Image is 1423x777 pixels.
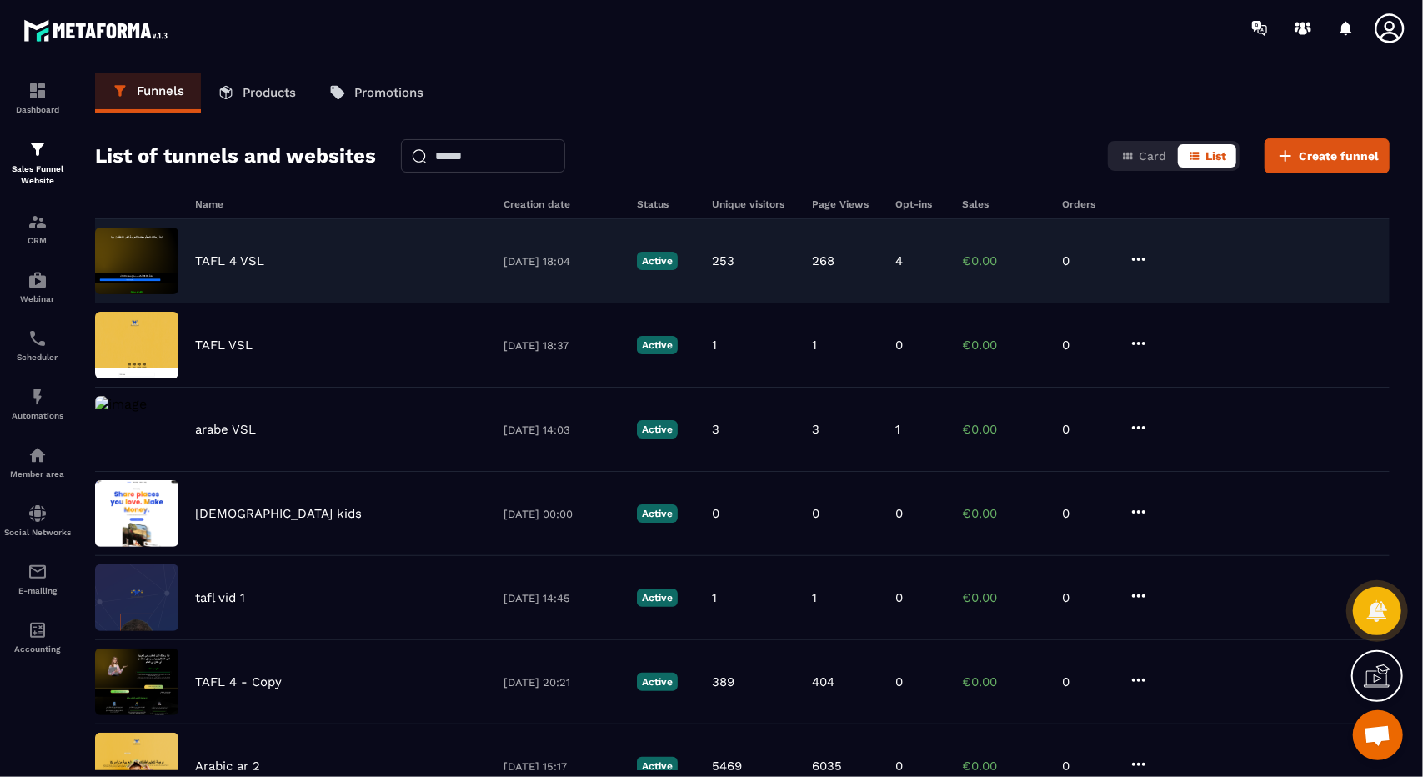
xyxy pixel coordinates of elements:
a: Products [201,73,313,113]
p: Active [637,420,678,439]
img: formation [28,212,48,232]
p: 1 [895,422,900,437]
a: Funnels [95,73,201,113]
p: 0 [1062,674,1112,689]
p: [DATE] 20:21 [504,676,620,689]
img: automations [28,387,48,407]
a: formationformationDashboard [4,68,71,127]
p: 268 [812,253,834,268]
p: TAFL 4 - Copy [195,674,282,689]
span: List [1205,149,1226,163]
h6: Name [195,198,487,210]
p: Active [637,673,678,691]
h6: Opt-ins [895,198,945,210]
img: formation [28,139,48,159]
a: automationsautomationsWebinar [4,258,71,316]
a: social-networksocial-networkSocial Networks [4,491,71,549]
p: €0.00 [962,253,1045,268]
img: image [95,228,178,294]
p: Active [637,589,678,607]
img: image [95,480,178,547]
p: 5469 [712,759,742,774]
button: Create funnel [1265,138,1390,173]
p: €0.00 [962,506,1045,521]
div: Ouvrir le chat [1353,710,1403,760]
p: €0.00 [962,422,1045,437]
p: 0 [812,506,819,521]
h6: Page Views [812,198,879,210]
img: automations [28,445,48,465]
a: schedulerschedulerScheduler [4,316,71,374]
p: 0 [712,506,719,521]
p: Funnels [137,83,184,98]
p: Automations [4,411,71,420]
a: Promotions [313,73,440,113]
p: 4 [895,253,903,268]
p: Accounting [4,644,71,654]
p: [DATE] 14:03 [504,424,620,436]
p: CRM [4,236,71,245]
p: 0 [1062,253,1112,268]
p: 3 [812,422,819,437]
img: email [28,562,48,582]
button: List [1178,144,1236,168]
p: tafl vid 1 [195,590,245,605]
img: social-network [28,504,48,524]
img: image [95,396,147,412]
p: 0 [895,590,903,605]
img: formation [28,81,48,101]
p: Active [637,504,678,523]
p: E-mailing [4,586,71,595]
p: Member area [4,469,71,479]
p: 0 [895,674,903,689]
p: 404 [812,674,834,689]
p: 0 [1062,590,1112,605]
h6: Orders [1062,198,1112,210]
p: [DATE] 18:04 [504,255,620,268]
p: 1 [812,338,817,353]
span: Create funnel [1299,148,1379,164]
img: image [95,649,178,715]
p: 6035 [812,759,842,774]
p: TAFL VSL [195,338,253,353]
p: €0.00 [962,590,1045,605]
img: scheduler [28,328,48,348]
a: formationformationSales Funnel Website [4,127,71,199]
p: Products [243,85,296,100]
h2: List of tunnels and websites [95,139,376,173]
img: automations [28,270,48,290]
p: €0.00 [962,759,1045,774]
a: formationformationCRM [4,199,71,258]
p: Sales Funnel Website [4,163,71,187]
a: automationsautomationsMember area [4,433,71,491]
p: [DATE] 18:37 [504,339,620,352]
img: accountant [28,620,48,640]
h6: Creation date [504,198,620,210]
p: 0 [1062,759,1112,774]
p: 253 [712,253,734,268]
p: 0 [1062,338,1112,353]
p: €0.00 [962,674,1045,689]
p: 389 [712,674,734,689]
p: [DEMOGRAPHIC_DATA] kids [195,506,362,521]
p: 1 [712,338,717,353]
p: 1 [812,590,817,605]
p: Arabic ar 2 [195,759,260,774]
img: image [95,312,178,378]
h6: Unique visitors [712,198,795,210]
p: Scheduler [4,353,71,362]
p: [DATE] 15:17 [504,760,620,773]
p: Social Networks [4,528,71,537]
a: automationsautomationsAutomations [4,374,71,433]
p: 0 [1062,422,1112,437]
p: 0 [895,506,903,521]
p: TAFL 4 VSL [195,253,264,268]
p: Active [637,336,678,354]
button: Card [1111,144,1176,168]
img: image [95,564,178,631]
p: 0 [895,338,903,353]
img: logo [23,15,173,46]
p: Promotions [354,85,423,100]
p: [DATE] 14:45 [504,592,620,604]
a: accountantaccountantAccounting [4,608,71,666]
